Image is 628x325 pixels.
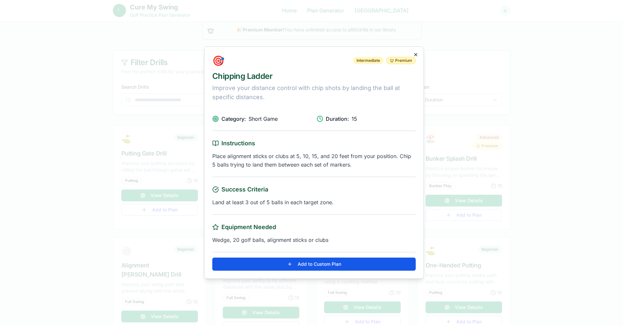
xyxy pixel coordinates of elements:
button: Add to Custom Plan [212,258,416,271]
span: Duration: [326,115,349,123]
span: Short Game [249,115,278,123]
h4: Success Criteria [212,185,416,194]
h4: Equipment Needed [212,223,416,232]
div: Intermediate [353,57,384,64]
p: Wedge, 20 golf balls, alignment sticks or clubs [212,236,416,244]
p: Place alignment sticks or clubs at 5, 10, 15, and 20 feet from your position. Chip 5 balls trying... [212,152,416,169]
p: Improve your distance control with chip shots by landing the ball at specific distances. [212,83,416,102]
img: website_grey.svg [10,17,16,22]
p: Land at least 3 out of 5 balls in each target zone. [212,198,416,207]
div: 🎯 [212,55,224,66]
span: 15 [352,115,357,123]
div: Premium [386,57,416,64]
img: tab_keywords_by_traffic_grey.svg [65,38,70,43]
h4: Instructions [212,139,416,148]
div: Domain Overview [25,39,59,43]
div: Domain: [DOMAIN_NAME] [17,17,72,22]
span: Category: [221,115,246,123]
div: Keywords by Traffic [72,39,110,43]
img: tab_domain_overview_orange.svg [18,38,23,43]
img: logo_orange.svg [10,10,16,16]
h2: Chipping Ladder [212,71,416,81]
div: v 4.0.24 [18,10,32,16]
